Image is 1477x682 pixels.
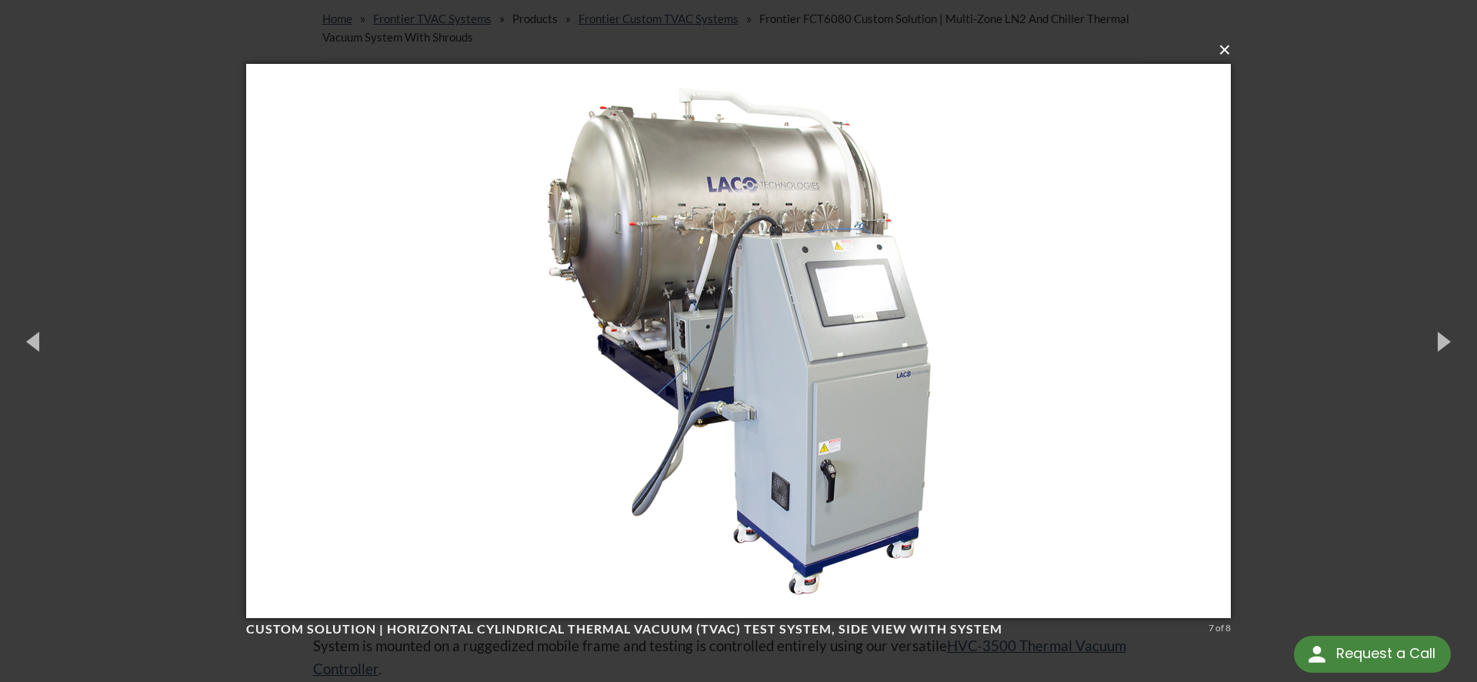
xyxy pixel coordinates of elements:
img: round button [1305,642,1329,667]
button: Next (Right arrow key) [1408,299,1477,383]
div: Request a Call [1336,636,1435,671]
div: Request a Call [1294,636,1451,673]
div: 7 of 8 [1209,621,1231,635]
button: × [251,33,1235,67]
h4: Custom Solution | Horizontal Cylindrical Thermal Vacuum (TVAC) Test System, side view with system [246,621,1203,637]
img: Custom Solution | Horizontal Cylindrical Thermal Vacuum (TVAC) Test System, side view with system [246,33,1231,649]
